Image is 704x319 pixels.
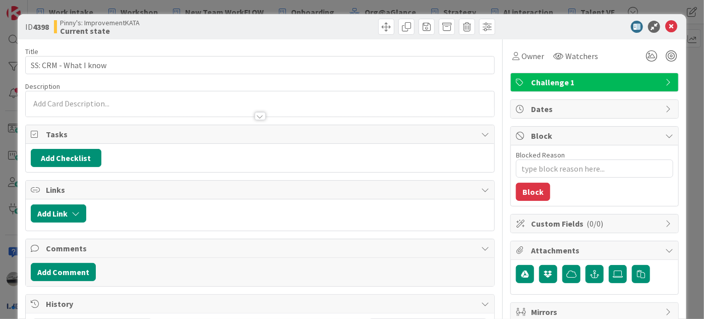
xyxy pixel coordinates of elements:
span: Comments [46,242,476,254]
b: 4398 [33,22,49,32]
button: Add Checklist [31,149,101,167]
span: Tasks [46,128,476,140]
span: Custom Fields [531,218,660,230]
button: Block [516,183,550,201]
input: type card name here... [25,56,495,74]
span: Owner [521,50,544,62]
span: Pinny's: ImprovementKATA [60,19,140,27]
span: ( 0/0 ) [586,219,603,229]
span: History [46,298,476,310]
span: Block [531,130,660,142]
span: ID [25,21,49,33]
span: Dates [531,103,660,115]
span: Watchers [565,50,598,62]
button: Add Comment [31,263,96,281]
span: Attachments [531,244,660,256]
span: Mirrors [531,306,660,318]
label: Title [25,47,38,56]
span: Description [25,82,60,91]
span: Links [46,184,476,196]
button: Add Link [31,204,86,223]
b: Current state [60,27,140,35]
span: Challenge 1 [531,76,660,88]
label: Blocked Reason [516,150,565,159]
